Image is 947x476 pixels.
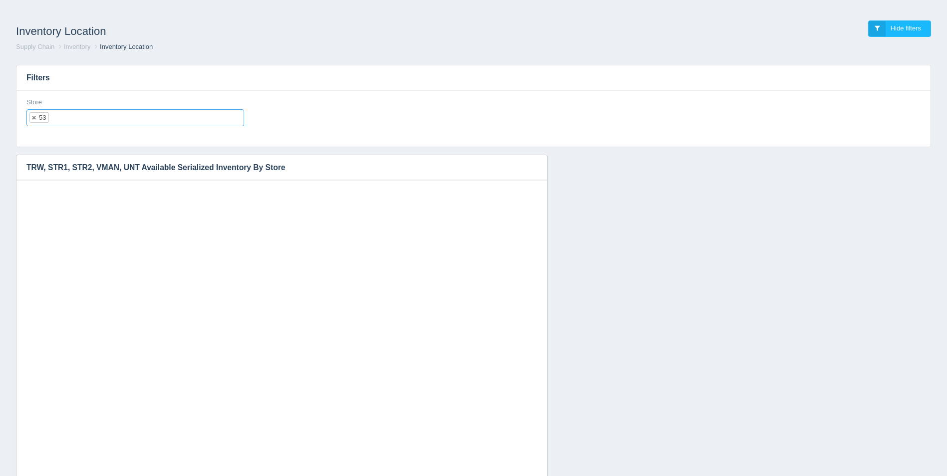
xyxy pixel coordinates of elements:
a: Inventory [64,43,90,50]
span: Hide filters [891,24,921,32]
h3: TRW, STR1, STR2, VMAN, UNT Available Serialized Inventory By Store [16,155,532,180]
h3: Filters [16,65,931,90]
li: Inventory Location [92,42,153,52]
h1: Inventory Location [16,20,474,42]
label: Store [26,98,42,107]
a: Hide filters [868,20,931,37]
div: 53 [39,114,46,121]
a: Supply Chain [16,43,54,50]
